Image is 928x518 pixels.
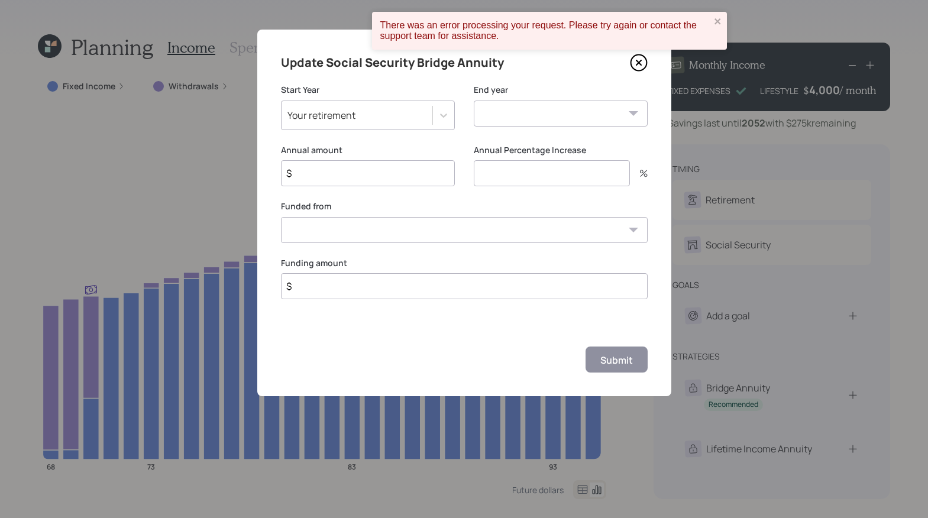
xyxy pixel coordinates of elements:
[281,53,504,72] h4: Update Social Security Bridge Annuity
[630,169,648,178] div: %
[380,20,710,41] div: There was an error processing your request. Please try again or contact the support team for assi...
[474,84,648,96] label: End year
[287,109,355,122] div: Your retirement
[281,144,455,156] label: Annual amount
[281,200,648,212] label: Funded from
[600,354,633,367] div: Submit
[714,17,722,28] button: close
[281,257,648,269] label: Funding amount
[474,144,648,156] label: Annual Percentage Increase
[586,347,648,372] button: Submit
[281,84,455,96] label: Start Year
